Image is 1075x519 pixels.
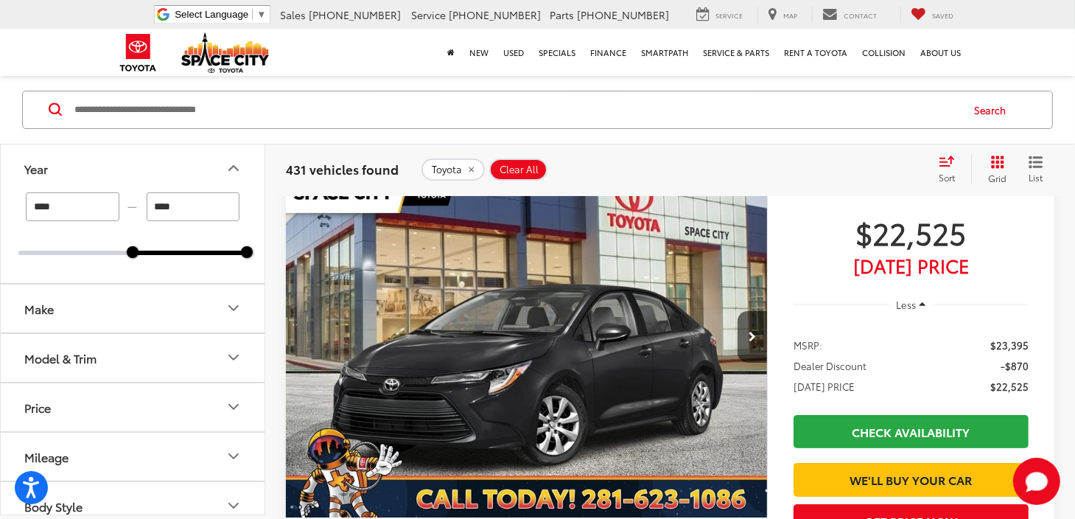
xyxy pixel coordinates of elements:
span: [DATE] PRICE [794,379,855,394]
div: Year [24,161,48,175]
div: 2025 Toyota Corolla LE 0 [285,156,768,518]
div: Mileage [24,450,69,464]
a: My Saved Vehicles [900,7,965,23]
button: List View [1018,155,1054,184]
button: Select sort value [931,155,971,184]
a: Map [757,7,809,23]
a: SmartPath [634,29,696,76]
span: Parts [550,7,575,22]
a: Check Availability [794,415,1029,448]
div: Model & Trim [225,349,242,366]
div: Price [24,400,51,414]
a: 2025 Toyota Corolla LE2025 Toyota Corolla LE2025 Toyota Corolla LE2025 Toyota Corolla LE [285,156,768,518]
span: Toyota [432,164,462,175]
input: Search by Make, Model, or Keyword [73,92,960,128]
a: Service [686,7,754,23]
a: Used [497,29,532,76]
div: Make [225,299,242,317]
button: Next image [738,311,767,363]
span: MSRP: [794,338,822,352]
span: Less [896,298,916,311]
img: 2025 Toyota Corolla LE [285,156,768,519]
div: Model & Trim [24,351,97,365]
span: [PHONE_NUMBER] [578,7,670,22]
div: Year [225,159,242,177]
span: [DATE] Price [794,258,1029,273]
span: $22,525 [990,379,1029,394]
img: Space City Toyota [181,32,270,73]
span: Select Language [175,9,248,20]
input: maximum [147,192,240,221]
a: Collision [855,29,914,76]
div: Body Style [225,497,242,515]
span: ​ [252,9,253,20]
span: -$870 [1001,358,1029,373]
span: Clear All [500,164,539,175]
button: Clear All [489,159,547,181]
a: Contact [812,7,889,23]
span: $23,395 [990,338,1029,352]
span: Service [716,10,743,20]
svg: Start Chat [1013,458,1060,505]
span: Saved [933,10,954,20]
a: Rent a Toyota [777,29,855,76]
span: [PHONE_NUMBER] [449,7,542,22]
img: Toyota [111,29,166,77]
button: PricePrice [1,383,266,431]
button: YearYear [1,144,266,192]
button: Model & TrimModel & Trim [1,334,266,382]
div: Body Style [24,499,83,513]
button: MakeMake [1,285,266,332]
a: We'll Buy Your Car [794,463,1029,496]
span: $22,525 [794,214,1029,251]
span: Dealer Discount [794,358,866,373]
span: Sort [939,171,955,184]
a: About Us [914,29,969,76]
a: Home [441,29,463,76]
a: Finance [584,29,634,76]
input: minimum [26,192,119,221]
span: — [124,201,142,213]
span: Grid [988,172,1006,184]
span: Sales [281,7,307,22]
a: Select Language​ [175,9,266,20]
div: Make [24,302,54,316]
div: Mileage [225,447,242,465]
span: ▼ [256,9,266,20]
div: Price [225,398,242,416]
button: Less [889,291,934,318]
span: Map [784,10,798,20]
button: MileageMileage [1,433,266,481]
span: Contact [844,10,878,20]
button: Toggle Chat Window [1013,458,1060,505]
span: [PHONE_NUMBER] [309,7,402,22]
a: Specials [532,29,584,76]
button: Search [960,91,1027,128]
a: Service & Parts [696,29,777,76]
button: Grid View [971,155,1018,184]
span: Service [412,7,447,22]
a: New [463,29,497,76]
button: remove Toyota [421,159,485,181]
span: List [1029,171,1043,184]
span: 431 vehicles found [286,160,399,178]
